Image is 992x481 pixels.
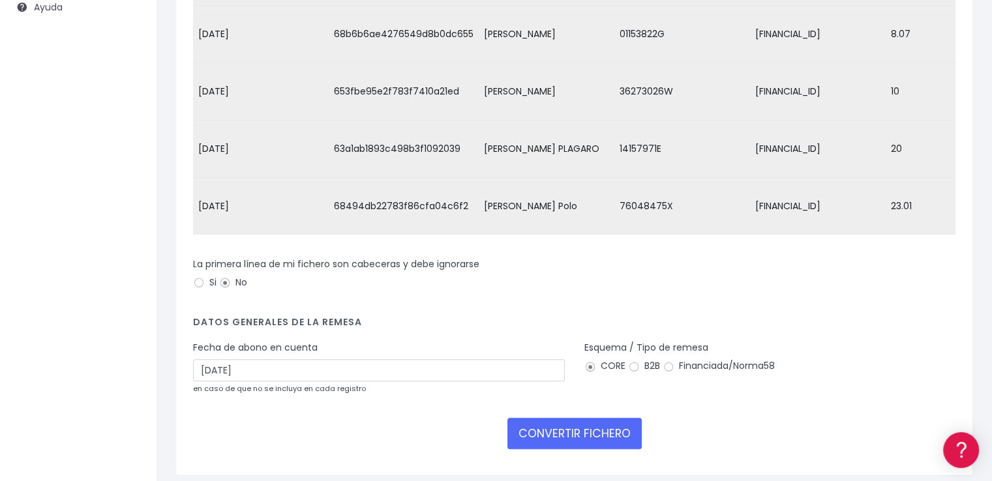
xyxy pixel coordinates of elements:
[193,383,366,394] small: en caso de que no se incluya en cada registro
[329,178,479,235] td: 68494db22783f86cfa04c6f2
[329,6,479,63] td: 68b6b6ae4276549d8b0dc655
[13,165,248,185] a: Formatos
[193,276,217,289] label: Si
[329,63,479,121] td: 653fbe95e2f783f7410a21ed
[507,418,642,449] button: CONVERTIR FICHERO
[750,178,886,235] td: [FINANCIAL_ID]
[329,121,479,178] td: 63a1ab1893c498b3f1092039
[193,317,955,334] h4: Datos generales de la remesa
[750,6,886,63] td: [FINANCIAL_ID]
[193,121,329,178] td: [DATE]
[13,91,248,103] div: Información general
[479,6,614,63] td: [PERSON_NAME]
[13,259,248,271] div: Facturación
[584,359,625,373] label: CORE
[13,185,248,205] a: Problemas habituales
[614,6,750,63] td: 01153822G
[219,276,247,289] label: No
[13,333,248,353] a: API
[628,359,660,373] label: B2B
[13,111,248,131] a: Información general
[479,121,614,178] td: [PERSON_NAME] PLAGARO
[193,63,329,121] td: [DATE]
[13,144,248,156] div: Convertir ficheros
[13,226,248,246] a: Perfiles de empresas
[13,313,248,325] div: Programadores
[614,121,750,178] td: 14157971E
[750,63,886,121] td: [FINANCIAL_ID]
[193,341,318,355] label: Fecha de abono en cuenta
[13,280,248,300] a: General
[13,349,248,372] button: Contáctanos
[179,375,251,388] a: POWERED BY ENCHANT
[34,1,63,14] span: Ayuda
[479,63,614,121] td: [PERSON_NAME]
[13,205,248,226] a: Videotutoriales
[193,257,479,271] label: La primera línea de mi fichero son cabeceras y debe ignorarse
[750,121,886,178] td: [FINANCIAL_ID]
[614,178,750,235] td: 76048475X
[479,178,614,235] td: [PERSON_NAME] Polo
[584,341,708,355] label: Esquema / Tipo de remesa
[193,178,329,235] td: [DATE]
[663,359,775,373] label: Financiada/Norma58
[614,63,750,121] td: 36273026W
[193,6,329,63] td: [DATE]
